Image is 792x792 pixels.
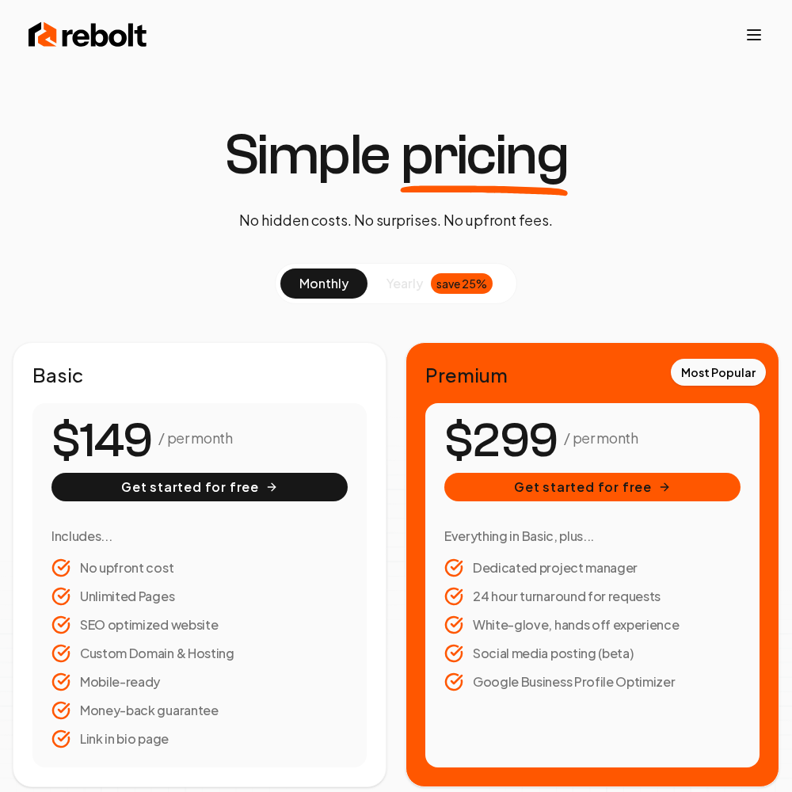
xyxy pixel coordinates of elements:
[51,672,348,691] li: Mobile-ready
[386,274,423,293] span: yearly
[51,587,348,606] li: Unlimited Pages
[299,275,348,291] span: monthly
[51,701,348,720] li: Money-back guarantee
[29,19,147,51] img: Rebolt Logo
[444,406,558,477] number-flow-react: $299
[564,427,638,449] p: / per month
[51,644,348,663] li: Custom Domain & Hosting
[51,473,348,501] button: Get started for free
[51,558,348,577] li: No upfront cost
[367,268,512,299] button: yearlysave 25%
[444,644,741,663] li: Social media posting (beta)
[51,527,348,546] h3: Includes...
[444,672,741,691] li: Google Business Profile Optimizer
[51,615,348,634] li: SEO optimized website
[444,473,741,501] button: Get started for free
[224,127,569,184] h1: Simple
[51,729,348,748] li: Link in bio page
[401,127,569,184] span: pricing
[425,362,760,387] h2: Premium
[444,527,741,546] h3: Everything in Basic, plus...
[51,406,152,477] number-flow-react: $149
[744,25,763,44] button: Toggle mobile menu
[280,268,367,299] button: monthly
[444,615,741,634] li: White-glove, hands off experience
[444,587,741,606] li: 24 hour turnaround for requests
[444,558,741,577] li: Dedicated project manager
[431,273,493,294] div: save 25%
[32,362,367,387] h2: Basic
[671,359,766,386] div: Most Popular
[239,209,553,231] p: No hidden costs. No surprises. No upfront fees.
[158,427,232,449] p: / per month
